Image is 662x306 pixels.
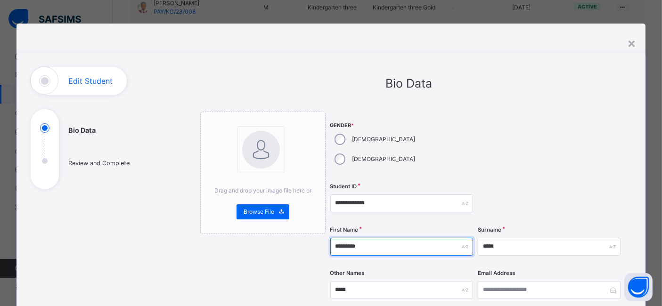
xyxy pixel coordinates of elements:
[352,155,415,163] label: [DEMOGRAPHIC_DATA]
[244,208,274,216] span: Browse File
[330,122,473,129] span: Gender
[624,273,653,301] button: Open asap
[330,183,357,191] label: Student ID
[478,226,501,234] label: Surname
[478,269,515,277] label: Email Address
[385,76,432,90] span: Bio Data
[330,226,359,234] label: First Name
[352,135,415,144] label: [DEMOGRAPHIC_DATA]
[330,269,365,277] label: Other Names
[242,131,280,169] img: bannerImage
[627,33,636,53] div: ×
[200,112,325,234] div: bannerImageDrag and drop your image file here orBrowse File
[68,77,113,85] h1: Edit Student
[214,187,311,194] span: Drag and drop your image file here or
